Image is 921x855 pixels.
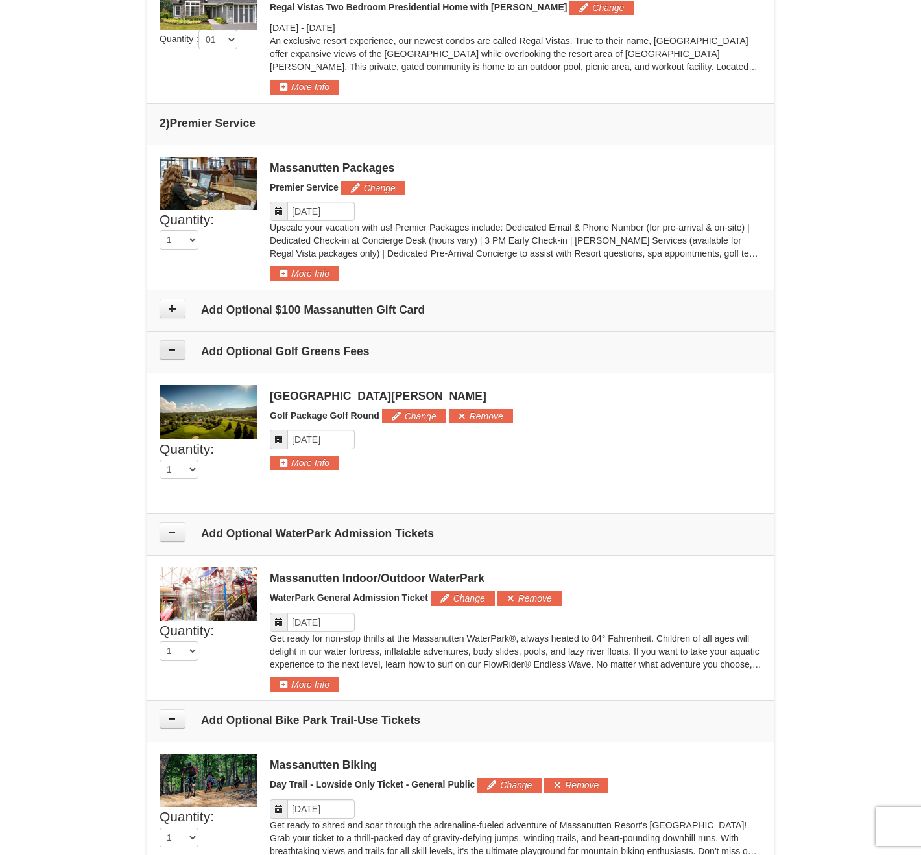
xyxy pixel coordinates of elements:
[341,181,405,195] button: Change
[160,117,761,130] h4: 2 Premier Service
[270,410,379,421] span: Golf Package Golf Round
[270,390,761,403] div: [GEOGRAPHIC_DATA][PERSON_NAME]
[449,409,513,423] button: Remove
[270,161,761,174] div: Massanutten Packages
[160,34,237,44] span: Quantity :
[270,182,339,193] span: Premier Service
[270,2,567,12] span: Regal Vistas Two Bedroom Presidential Home with [PERSON_NAME]
[270,632,761,671] p: Get ready for non-stop thrills at the Massanutten WaterPark®, always heated to 84° Fahrenheit. Ch...
[160,157,257,210] img: 6619879-45-42d1442c.jpg
[544,778,608,792] button: Remove
[160,345,761,358] h4: Add Optional Golf Greens Fees
[477,778,542,792] button: Change
[497,591,562,605] button: Remove
[166,117,170,130] span: )
[569,1,634,15] button: Change
[160,809,214,824] span: Quantity:
[270,592,428,603] span: WaterPark General Admission Ticket
[160,754,257,807] img: 6619923-14-67e0640e.jpg
[270,758,761,771] div: Massanutten Biking
[160,441,214,456] span: Quantity:
[270,266,339,281] button: More Info
[307,23,335,33] span: [DATE]
[270,80,339,94] button: More Info
[160,212,214,227] span: Quantity:
[270,456,339,470] button: More Info
[382,409,446,423] button: Change
[160,714,761,727] h4: Add Optional Bike Park Trail-Use Tickets
[270,23,298,33] span: [DATE]
[270,572,761,585] div: Massanutten Indoor/Outdoor WaterPark
[270,221,761,260] p: Upscale your vacation with us! Premier Packages include: Dedicated Email & Phone Number (for pre-...
[160,567,257,620] img: 6619917-1403-22d2226d.jpg
[160,385,257,439] img: 6619859-94-ae30c47a.jpg
[431,591,495,605] button: Change
[270,779,475,790] span: Day Trail - Lowside Only Ticket - General Public
[160,303,761,316] h4: Add Optional $100 Massanutten Gift Card
[160,623,214,638] span: Quantity:
[270,677,339,692] button: More Info
[160,527,761,540] h4: Add Optional WaterPark Admission Tickets
[270,34,761,73] p: An exclusive resort experience, our newest condos are called Regal Vistas. True to their name, [G...
[301,23,304,33] span: -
